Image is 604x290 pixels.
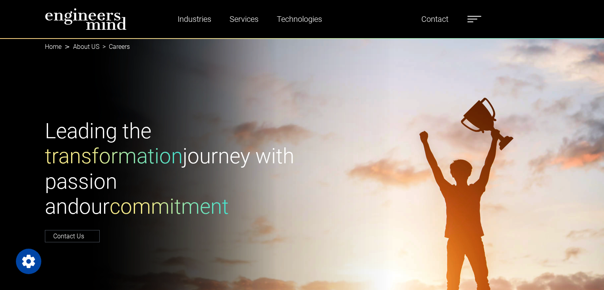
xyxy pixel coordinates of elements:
a: About US [73,43,99,50]
a: Home [45,43,62,50]
a: Services [226,10,262,28]
a: Contact [418,10,452,28]
a: Industries [174,10,214,28]
a: Technologies [274,10,325,28]
img: logo [45,8,127,30]
nav: breadcrumb [45,38,560,56]
a: Contact Us [45,230,100,242]
li: Careers [99,42,130,52]
span: commitment [110,194,229,219]
h1: Leading the journey with passion and our [45,119,297,220]
span: transformation [45,144,183,168]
